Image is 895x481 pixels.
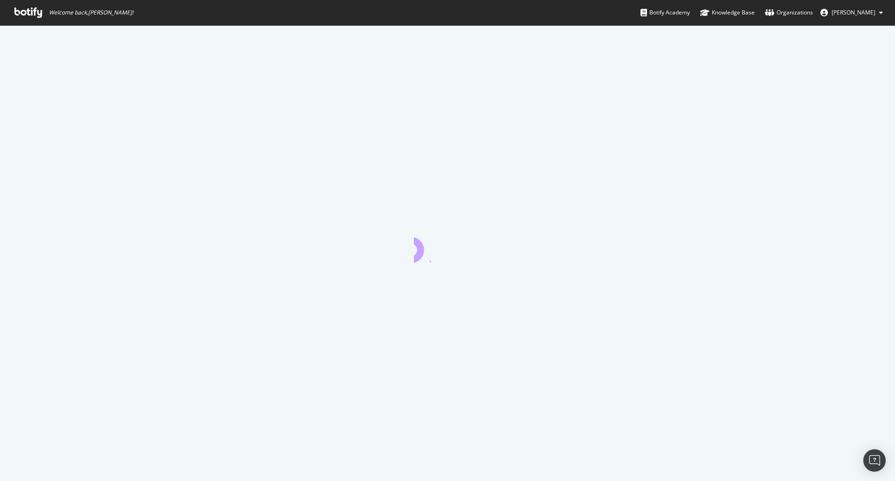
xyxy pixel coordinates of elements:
[765,8,813,17] div: Organizations
[813,5,890,20] button: [PERSON_NAME]
[832,8,875,16] span: Daniel Jellyman
[640,8,690,17] div: Botify Academy
[863,449,886,472] div: Open Intercom Messenger
[414,229,481,263] div: animation
[49,9,133,16] span: Welcome back, [PERSON_NAME] !
[700,8,755,17] div: Knowledge Base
